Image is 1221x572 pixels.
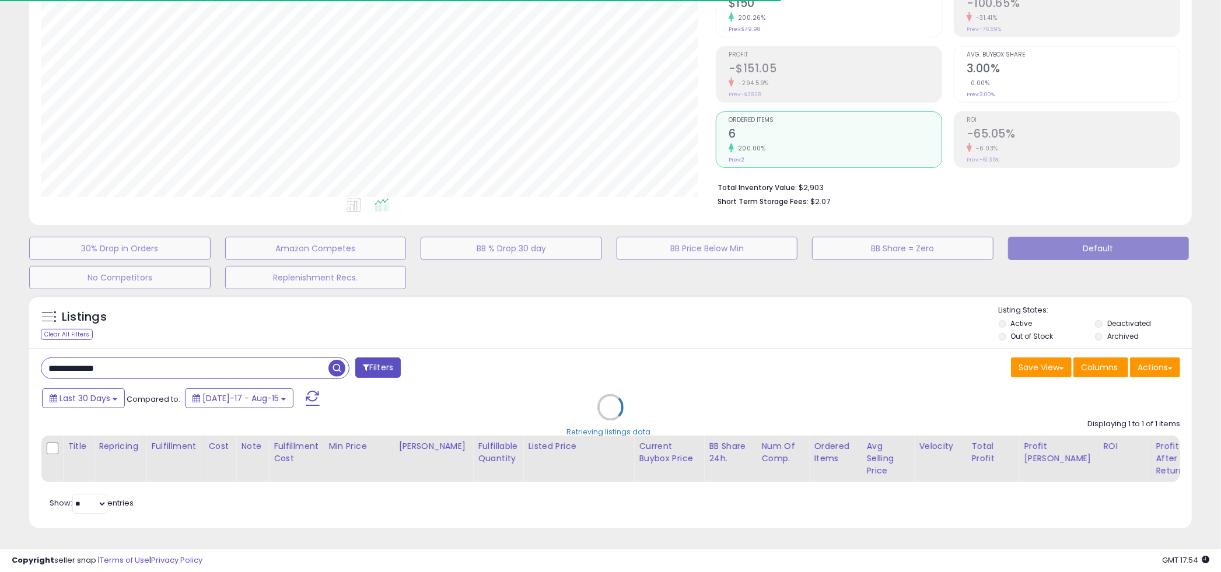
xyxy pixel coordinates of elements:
[734,144,766,153] small: 200.00%
[967,52,1180,58] span: Avg. Buybox Share
[718,196,809,206] b: Short Term Storage Fees:
[225,237,407,260] button: Amazon Competes
[617,237,798,260] button: BB Price Below Min
[972,144,998,153] small: -6.03%
[967,156,999,163] small: Prev: -61.35%
[734,79,769,87] small: -294.59%
[718,183,797,192] b: Total Inventory Value:
[812,237,993,260] button: BB Share = Zero
[12,555,54,566] strong: Copyright
[1162,555,1209,566] span: 2025-09-16 17:54 GMT
[718,180,1171,194] li: $2,903
[967,79,990,87] small: 0.00%
[967,127,1180,143] h2: -65.05%
[967,91,995,98] small: Prev: 3.00%
[567,427,655,438] div: Retrieving listings data..
[151,555,202,566] a: Privacy Policy
[810,196,830,207] span: $2.07
[100,555,149,566] a: Terms of Use
[729,127,942,143] h2: 6
[29,237,211,260] button: 30% Drop in Orders
[967,62,1180,78] h2: 3.00%
[967,26,1001,33] small: Prev: -76.59%
[967,117,1180,124] span: ROI
[734,13,766,22] small: 200.26%
[729,62,942,78] h2: -$151.05
[729,156,744,163] small: Prev: 2
[729,52,942,58] span: Profit
[421,237,602,260] button: BB % Drop 30 day
[729,26,760,33] small: Prev: $49.98
[729,91,761,98] small: Prev: -$38.28
[729,117,942,124] span: Ordered Items
[225,266,407,289] button: Replenishment Recs.
[1008,237,1189,260] button: Default
[972,13,998,22] small: -31.41%
[12,555,202,566] div: seller snap | |
[29,266,211,289] button: No Competitors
